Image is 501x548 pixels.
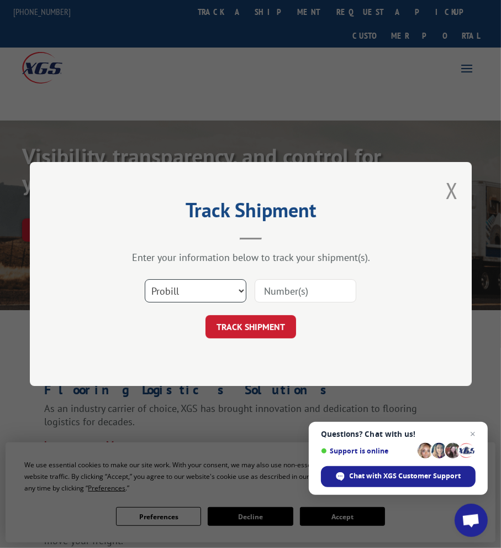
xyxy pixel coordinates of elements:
span: Questions? Chat with us! [321,430,476,439]
input: Number(s) [255,279,356,302]
button: Close modal [446,176,458,205]
div: Enter your information below to track your shipment(s). [85,251,416,264]
h2: Track Shipment [85,202,416,223]
button: TRACK SHIPMENT [205,315,296,338]
span: Chat with XGS Customer Support [350,471,461,481]
span: Close chat [466,427,479,441]
span: Support is online [321,447,414,455]
div: Open chat [455,504,488,537]
div: Chat with XGS Customer Support [321,466,476,487]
